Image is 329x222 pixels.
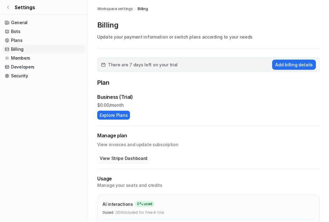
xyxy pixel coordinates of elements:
a: General [2,18,85,27]
p: Billing [97,20,320,30]
a: Bots [2,27,85,36]
h2: Manage plan [97,132,320,139]
p: Plan [97,78,320,88]
a: Billing [2,45,85,54]
a: Workspace settings [97,6,133,12]
p: $ 0.00/month [97,102,320,108]
span: 0 % used [135,201,154,207]
p: / 200 included for free in trial [115,210,164,215]
p: Business (Trial) [97,93,133,101]
p: Update your payment information or switch plans according to your needs [97,34,320,40]
button: Explore Plans [97,111,130,120]
p: Manage your seats and credits [97,182,320,188]
p: AI interactions [102,201,133,207]
button: Add billing details [272,60,316,70]
a: Billing [138,6,148,12]
button: View Stripe Dashboard [97,154,150,163]
span: / [135,6,136,12]
p: View invoices and update subscription [97,139,320,148]
a: Members [2,54,85,62]
a: Security [2,72,85,80]
a: Plans [2,36,85,45]
span: Settings [15,4,35,11]
span: There are 7 days left on your trial [108,61,178,68]
a: Developers [2,63,85,71]
p: 0 used [102,210,113,215]
p: Usage [97,175,320,182]
img: calender-icon.svg [101,63,105,67]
